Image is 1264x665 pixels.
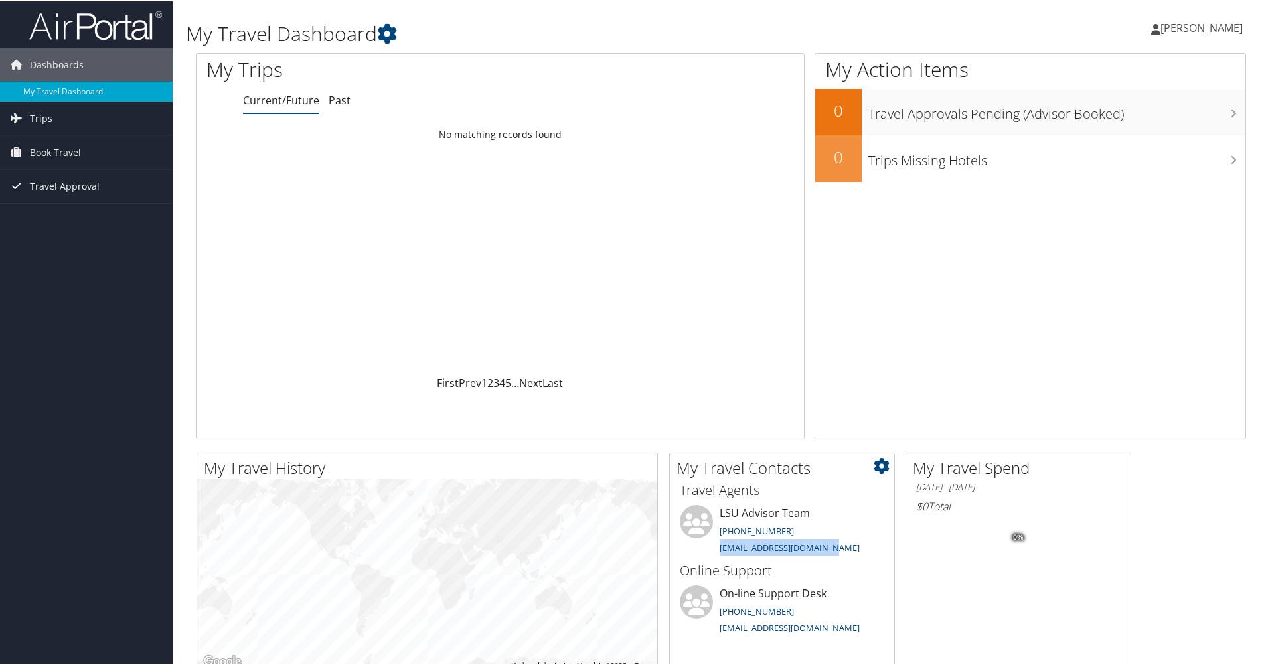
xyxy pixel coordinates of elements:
[204,455,657,478] h2: My Travel History
[30,169,100,202] span: Travel Approval
[673,584,891,638] li: On-line Support Desk
[815,134,1245,181] a: 0Trips Missing Hotels
[493,374,499,389] a: 3
[815,98,862,121] h2: 0
[542,374,563,389] a: Last
[505,374,511,389] a: 5
[243,92,319,106] a: Current/Future
[519,374,542,389] a: Next
[1013,532,1024,540] tspan: 0%
[720,604,794,616] a: [PHONE_NUMBER]
[680,560,884,579] h3: Online Support
[720,621,860,632] a: [EMAIL_ADDRESS][DOMAIN_NAME]
[815,145,862,167] h2: 0
[29,9,162,40] img: airportal-logo.png
[1151,7,1256,46] a: [PERSON_NAME]
[487,374,493,389] a: 2
[916,498,928,512] span: $0
[720,540,860,552] a: [EMAIL_ADDRESS][DOMAIN_NAME]
[499,374,505,389] a: 4
[676,455,894,478] h2: My Travel Contacts
[868,143,1245,169] h3: Trips Missing Hotels
[916,480,1121,492] h6: [DATE] - [DATE]
[511,374,519,389] span: …
[329,92,351,106] a: Past
[1160,19,1243,34] span: [PERSON_NAME]
[459,374,481,389] a: Prev
[186,19,900,46] h1: My Travel Dashboard
[868,97,1245,122] h3: Travel Approvals Pending (Advisor Booked)
[481,374,487,389] a: 1
[30,47,84,80] span: Dashboards
[197,121,804,145] td: No matching records found
[437,374,459,389] a: First
[815,88,1245,134] a: 0Travel Approvals Pending (Advisor Booked)
[206,54,541,82] h1: My Trips
[30,101,52,134] span: Trips
[30,135,81,168] span: Book Travel
[916,498,1121,512] h6: Total
[680,480,884,498] h3: Travel Agents
[815,54,1245,82] h1: My Action Items
[913,455,1131,478] h2: My Travel Spend
[720,524,794,536] a: [PHONE_NUMBER]
[673,504,891,558] li: LSU Advisor Team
